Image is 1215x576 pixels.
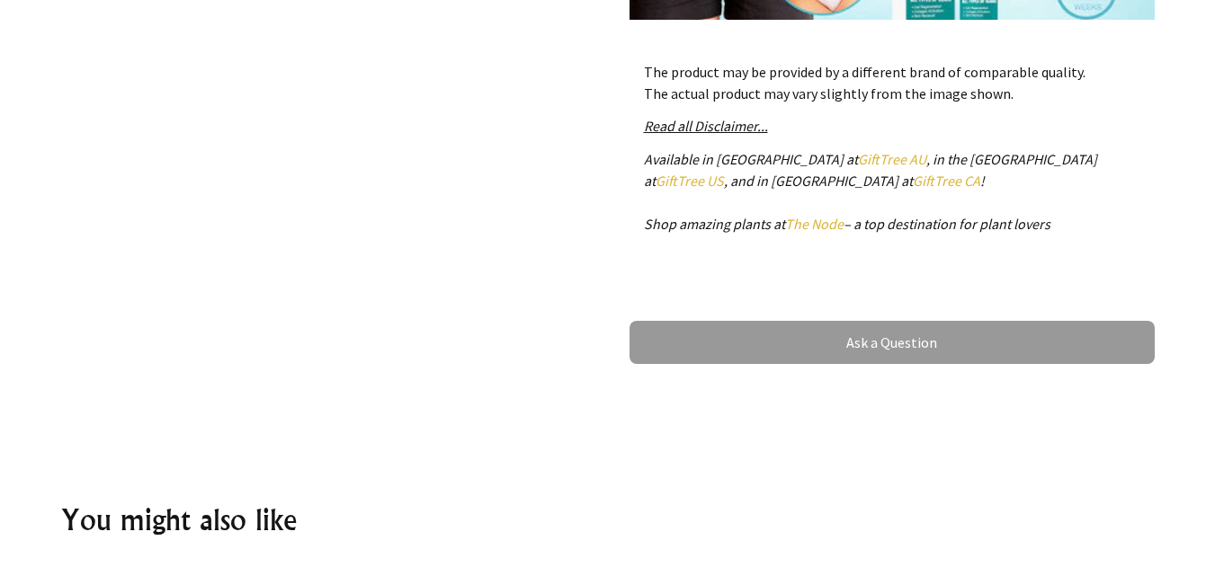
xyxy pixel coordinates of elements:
a: Ask a Question [630,321,1155,364]
p: The product may be provided by a different brand of comparable quality. The actual product may va... [644,61,1140,104]
em: Available in [GEOGRAPHIC_DATA] at , in the [GEOGRAPHIC_DATA] at , and in [GEOGRAPHIC_DATA] at ! S... [644,150,1097,233]
a: Read all Disclaimer... [644,117,768,135]
a: GiftTree US [656,172,724,190]
a: The Node [785,215,844,233]
a: GiftTree AU [858,150,926,168]
a: GiftTree CA [913,172,980,190]
h2: You might also like [61,498,1155,541]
